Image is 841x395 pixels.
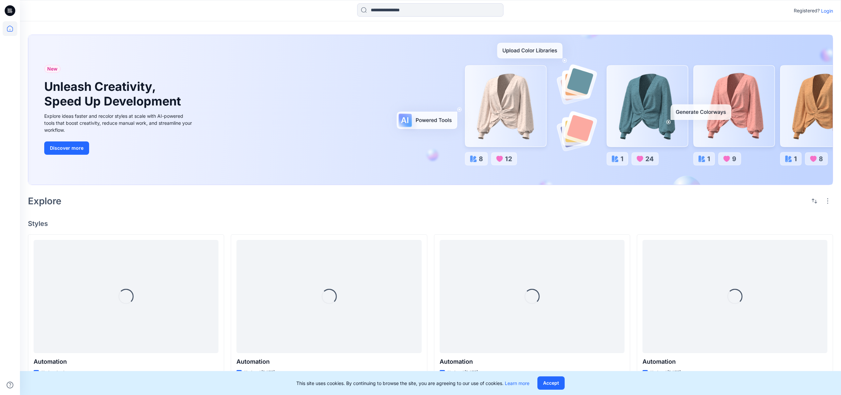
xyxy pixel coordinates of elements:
button: Accept [537,376,565,390]
a: Learn more [505,380,529,386]
button: Discover more [44,141,89,155]
h1: Unleash Creativity, Speed Up Development [44,80,184,108]
p: Registered? [794,7,820,15]
p: Login [821,7,833,14]
p: Automation [642,357,827,366]
div: Explore ideas faster and recolor styles at scale with AI-powered tools that boost creativity, red... [44,112,194,133]
p: Updated [DATE] [448,369,478,376]
span: New [47,65,58,73]
p: Automation [236,357,421,366]
p: Automation [34,357,218,366]
h2: Explore [28,196,62,206]
h4: Styles [28,220,833,228]
p: Updated [DATE] [244,369,275,376]
a: Discover more [44,141,194,155]
p: This site uses cookies. By continuing to browse the site, you are agreeing to our use of cookies. [296,380,529,387]
p: Updated [DATE] [650,369,681,376]
p: Updated a day ago [42,369,77,376]
p: Automation [440,357,625,366]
